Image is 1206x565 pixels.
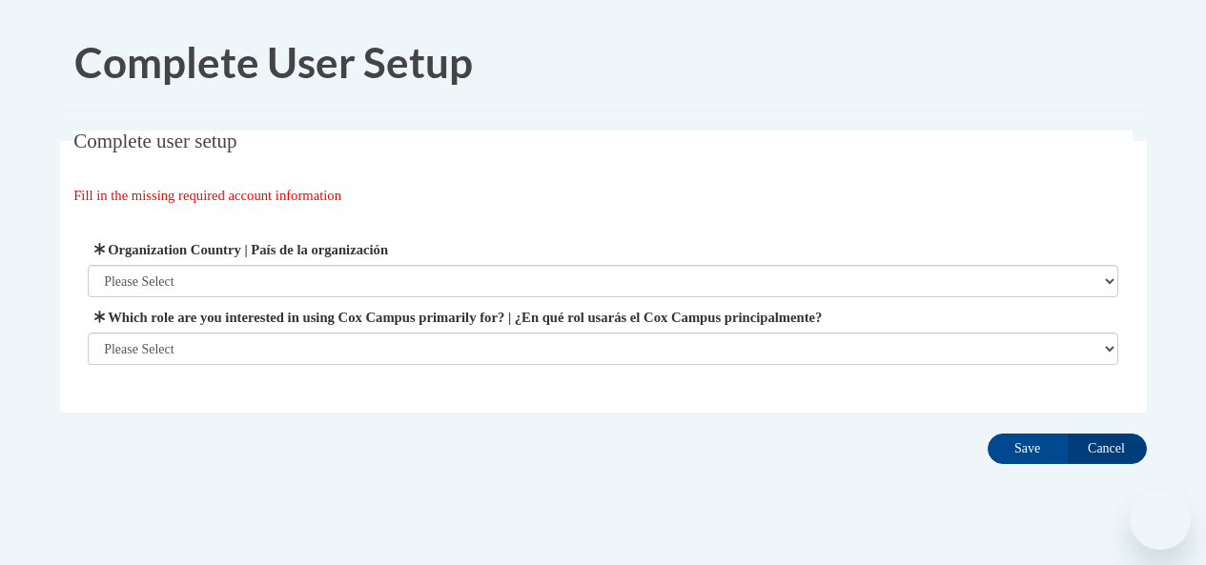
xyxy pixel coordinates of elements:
[74,37,473,87] span: Complete User Setup
[1130,489,1191,550] iframe: Button to launch messaging window
[73,188,341,203] span: Fill in the missing required account information
[988,434,1068,464] input: Save
[1067,434,1147,464] input: Cancel
[88,307,1118,328] label: Which role are you interested in using Cox Campus primarily for? | ¿En qué rol usarás el Cox Camp...
[88,239,1118,260] label: Organization Country | País de la organización
[73,130,236,152] span: Complete user setup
